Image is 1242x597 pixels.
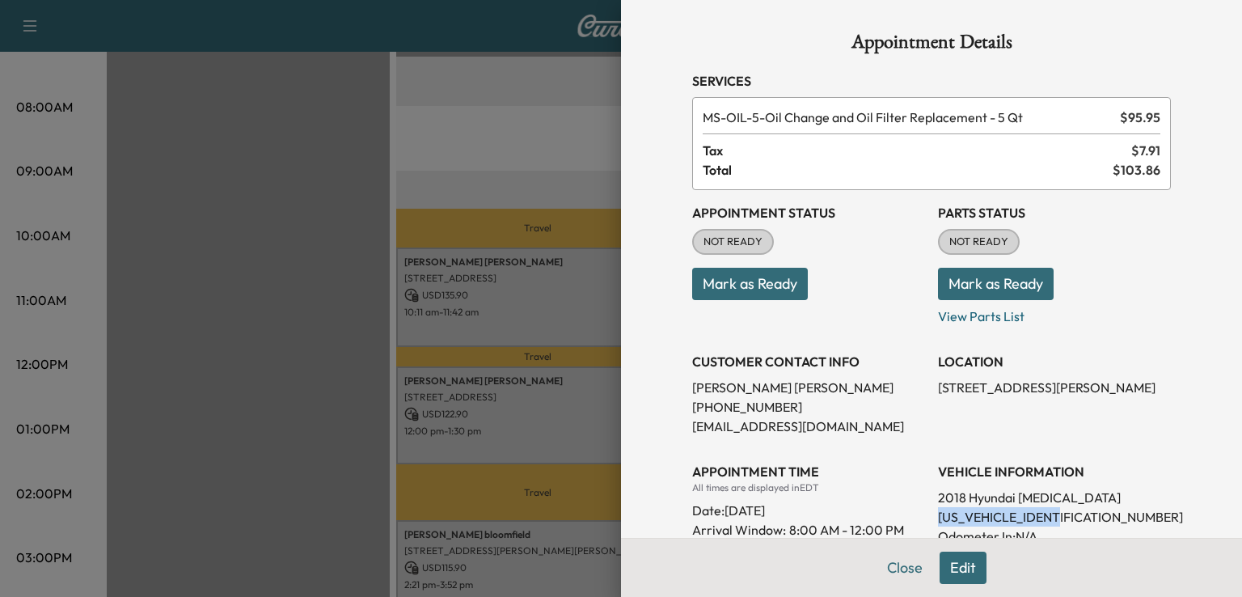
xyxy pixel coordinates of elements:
button: Mark as Ready [938,268,1054,300]
p: [US_VEHICLE_IDENTIFICATION_NUMBER] [938,507,1171,527]
p: Arrival Window: [692,520,925,540]
h3: Appointment Status [692,203,925,222]
span: $ 95.95 [1120,108,1160,127]
span: 8:00 AM - 12:00 PM [789,520,904,540]
span: Oil Change and Oil Filter Replacement - 5 Qt [703,108,1113,127]
span: Total [703,160,1113,180]
h3: Parts Status [938,203,1171,222]
span: NOT READY [694,234,772,250]
div: All times are displayed in EDT [692,481,925,494]
h1: Appointment Details [692,32,1171,58]
button: Close [877,552,933,584]
p: [PHONE_NUMBER] [692,397,925,417]
button: Edit [940,552,986,584]
span: $ 7.91 [1131,141,1160,160]
button: Mark as Ready [692,268,808,300]
span: Tax [703,141,1131,160]
div: Date: [DATE] [692,494,925,520]
p: 2018 Hyundai [MEDICAL_DATA] [938,488,1171,507]
h3: Services [692,71,1171,91]
p: [STREET_ADDRESS][PERSON_NAME] [938,378,1171,397]
p: View Parts List [938,300,1171,326]
p: [EMAIL_ADDRESS][DOMAIN_NAME] [692,417,925,436]
span: NOT READY [940,234,1018,250]
h3: VEHICLE INFORMATION [938,462,1171,481]
p: Odometer In: N/A [938,527,1171,546]
h3: CUSTOMER CONTACT INFO [692,352,925,371]
h3: APPOINTMENT TIME [692,462,925,481]
p: [PERSON_NAME] [PERSON_NAME] [692,378,925,397]
span: $ 103.86 [1113,160,1160,180]
h3: LOCATION [938,352,1171,371]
